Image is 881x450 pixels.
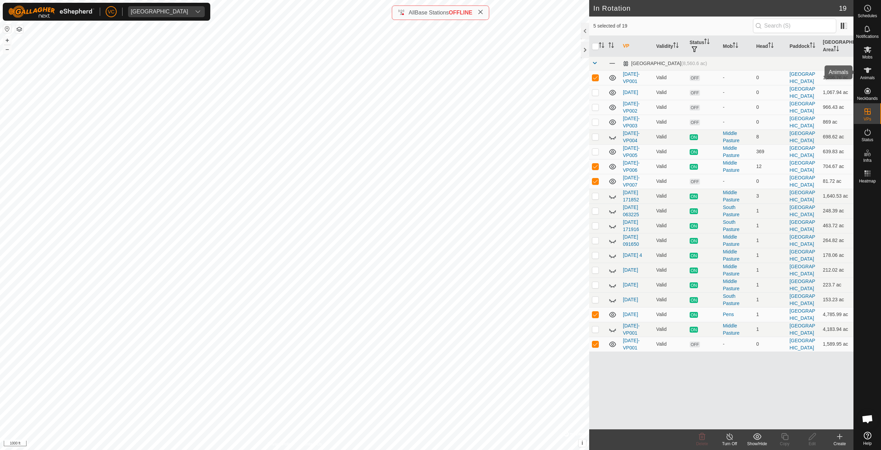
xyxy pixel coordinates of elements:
[704,40,710,45] p-sorticon: Activate to sort
[753,19,836,33] input: Search (S)
[690,179,700,185] span: OFF
[723,178,751,185] div: -
[820,337,853,352] td: 1,589.95 ac
[690,75,700,81] span: OFF
[654,292,687,307] td: Valid
[623,219,639,232] a: [DATE] 171916
[789,234,815,247] a: [GEOGRAPHIC_DATA]
[620,36,654,57] th: VP
[820,233,853,248] td: 264.82 ac
[798,441,826,447] div: Edit
[623,160,640,173] a: [DATE]-VP006
[753,203,787,218] td: 1
[863,158,871,163] span: Infra
[771,441,798,447] div: Copy
[753,115,787,129] td: 0
[723,341,751,348] div: -
[623,175,640,188] a: [DATE]-VP007
[753,337,787,352] td: 0
[690,223,698,229] span: ON
[826,441,853,447] div: Create
[860,76,875,80] span: Animals
[789,205,815,217] a: [GEOGRAPHIC_DATA]
[623,234,639,247] a: [DATE] 091650
[654,129,687,144] td: Valid
[654,218,687,233] td: Valid
[820,203,853,218] td: 248.39 ac
[743,441,771,447] div: Show/Hide
[720,36,754,57] th: Mob
[267,441,293,447] a: Privacy Policy
[820,189,853,203] td: 1,640.53 ac
[723,248,751,263] div: Middle Pasture
[131,9,188,14] div: [GEOGRAPHIC_DATA]
[654,115,687,129] td: Valid
[820,100,853,115] td: 966.43 ac
[623,282,638,287] a: [DATE]
[863,441,872,446] span: Help
[690,208,698,214] span: ON
[753,218,787,233] td: 1
[789,71,815,84] a: [GEOGRAPHIC_DATA]
[690,268,698,273] span: ON
[690,90,700,96] span: OFF
[654,337,687,352] td: Valid
[789,86,815,99] a: [GEOGRAPHIC_DATA]
[690,238,698,244] span: ON
[654,100,687,115] td: Valid
[623,338,640,350] a: [DATE]-VP001
[654,203,687,218] td: Valid
[861,138,873,142] span: Status
[820,307,853,322] td: 4,785.99 ac
[723,233,751,248] div: Middle Pasture
[723,159,751,174] div: Middle Pasture
[3,36,11,44] button: +
[856,34,879,39] span: Notifications
[690,282,698,288] span: ON
[789,219,815,232] a: [GEOGRAPHIC_DATA]
[654,85,687,100] td: Valid
[623,90,638,95] a: [DATE]
[579,439,586,447] button: i
[15,25,23,33] button: Map Layers
[623,116,640,128] a: [DATE]-VP003
[859,179,876,183] span: Heatmap
[716,441,743,447] div: Turn Off
[753,263,787,278] td: 1
[723,278,751,292] div: Middle Pasture
[789,145,815,158] a: [GEOGRAPHIC_DATA]
[723,118,751,126] div: -
[690,119,700,125] span: OFF
[723,104,751,111] div: -
[820,115,853,129] td: 869 ac
[820,159,853,174] td: 704.67 ac
[723,219,751,233] div: South Pasture
[789,279,815,291] a: [GEOGRAPHIC_DATA]
[789,175,815,188] a: [GEOGRAPHIC_DATA]
[857,409,878,429] div: Open chat
[593,4,839,12] h2: In Rotation
[623,130,640,143] a: [DATE]-VP004
[753,307,787,322] td: 1
[654,189,687,203] td: Valid
[654,278,687,292] td: Valid
[690,164,698,170] span: ON
[654,233,687,248] td: Valid
[834,47,839,52] p-sorticon: Activate to sort
[857,96,878,101] span: Neckbands
[789,160,815,173] a: [GEOGRAPHIC_DATA]
[820,248,853,263] td: 178.06 ac
[654,307,687,322] td: Valid
[789,249,815,262] a: [GEOGRAPHIC_DATA]
[839,3,847,13] span: 19
[623,267,638,273] a: [DATE]
[415,10,449,15] span: Base Stations
[593,22,753,30] span: 5 selected of 19
[863,117,871,121] span: VPs
[820,174,853,189] td: 81.72 ac
[599,43,604,49] p-sorticon: Activate to sort
[789,130,815,143] a: [GEOGRAPHIC_DATA]
[690,253,698,259] span: ON
[687,36,720,57] th: Status
[582,440,583,446] span: i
